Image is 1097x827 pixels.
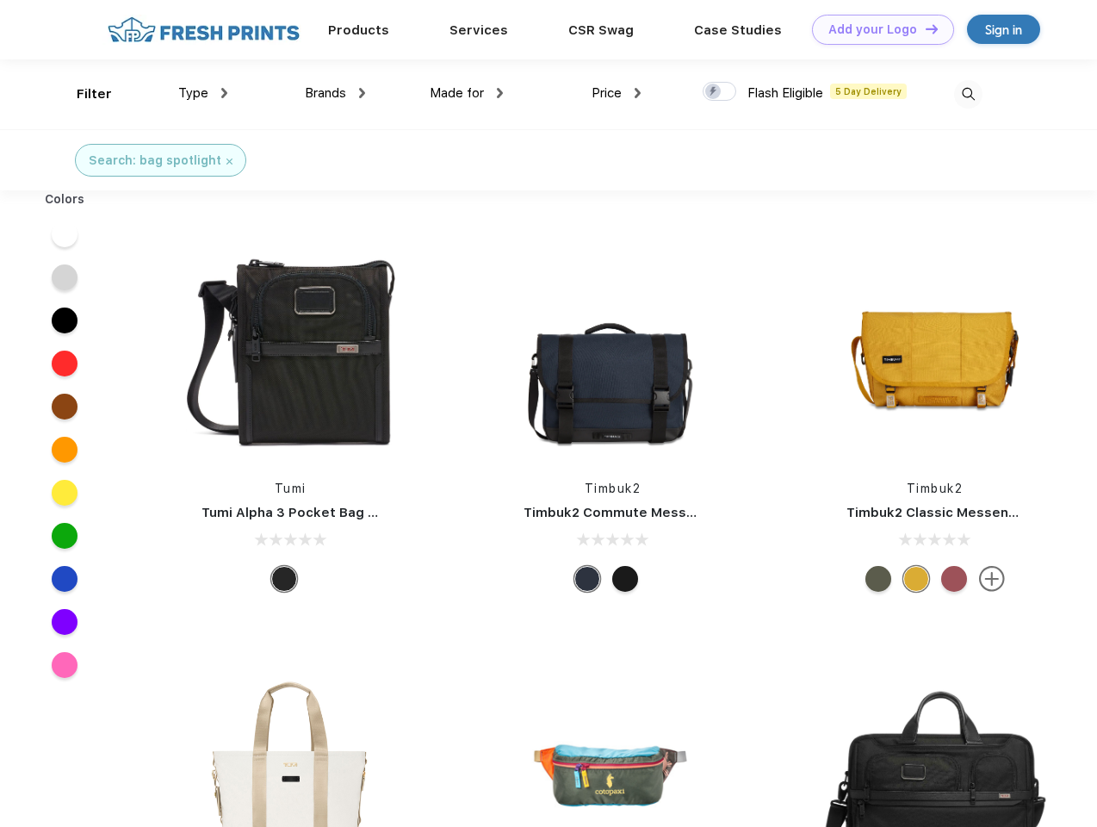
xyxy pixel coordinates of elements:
[359,88,365,98] img: dropdown.png
[201,505,403,520] a: Tumi Alpha 3 Pocket Bag Small
[176,233,405,463] img: func=resize&h=266
[865,566,891,592] div: Eco Army
[497,88,503,98] img: dropdown.png
[102,15,305,45] img: fo%20logo%202.webp
[498,233,727,463] img: func=resize&h=266
[226,159,232,165] img: filter_cancel.svg
[178,85,208,101] span: Type
[985,20,1022,40] div: Sign in
[430,85,484,101] span: Made for
[328,22,389,38] a: Products
[907,482,964,495] a: Timbuk2
[271,566,297,592] div: Black
[305,85,346,101] span: Brands
[821,233,1050,463] img: func=resize&h=266
[747,85,823,101] span: Flash Eligible
[635,88,641,98] img: dropdown.png
[830,84,907,99] span: 5 Day Delivery
[275,482,307,495] a: Tumi
[941,566,967,592] div: Eco Collegiate Red
[592,85,622,101] span: Price
[612,566,638,592] div: Eco Black
[926,24,938,34] img: DT
[32,190,98,208] div: Colors
[585,482,641,495] a: Timbuk2
[967,15,1040,44] a: Sign in
[846,505,1060,520] a: Timbuk2 Classic Messenger Bag
[903,566,929,592] div: Eco Amber
[89,152,221,170] div: Search: bag spotlight
[828,22,917,37] div: Add your Logo
[524,505,754,520] a: Timbuk2 Commute Messenger Bag
[77,84,112,104] div: Filter
[979,566,1005,592] img: more.svg
[574,566,600,592] div: Eco Nautical
[954,80,982,109] img: desktop_search.svg
[221,88,227,98] img: dropdown.png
